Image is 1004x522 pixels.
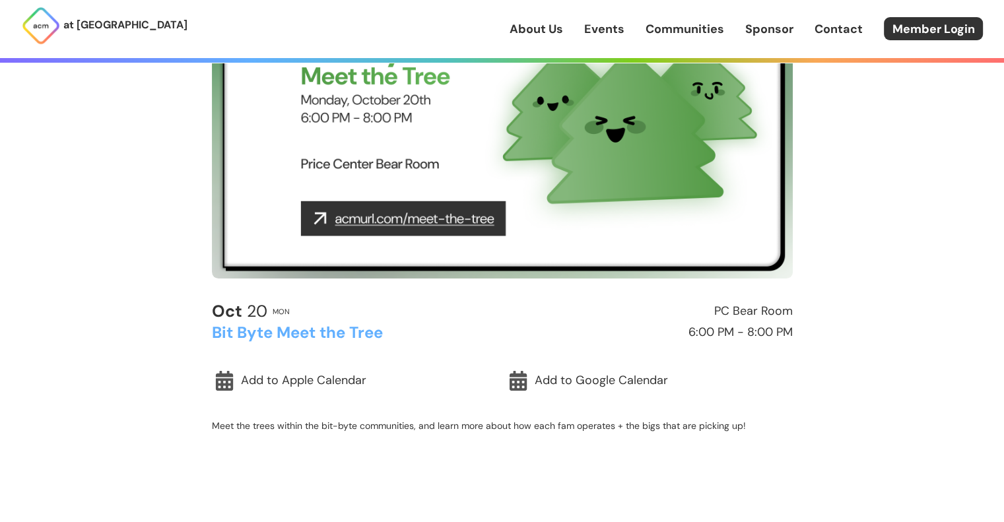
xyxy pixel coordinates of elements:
[212,302,267,321] h2: 20
[815,20,863,38] a: Contact
[273,308,290,315] h2: Mon
[212,366,499,396] a: Add to Apple Calendar
[508,305,793,318] h2: PC Bear Room
[646,20,724,38] a: Communities
[506,366,793,396] a: Add to Google Calendar
[21,6,187,46] a: at [GEOGRAPHIC_DATA]
[212,324,496,341] h2: Bit Byte Meet the Tree
[212,420,793,432] p: Meet the trees within the bit-byte communities, and learn more about how each fam operates + the ...
[584,20,624,38] a: Events
[212,300,242,322] b: Oct
[508,326,793,339] h2: 6:00 PM - 8:00 PM
[21,6,61,46] img: ACM Logo
[510,20,563,38] a: About Us
[745,20,793,38] a: Sponsor
[63,16,187,34] p: at [GEOGRAPHIC_DATA]
[884,17,983,40] a: Member Login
